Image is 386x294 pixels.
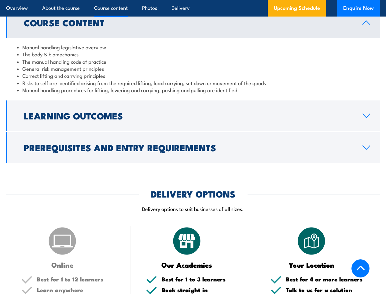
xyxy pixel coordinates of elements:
[17,43,369,51] li: Manual handling legislative overview
[24,143,353,151] h2: Prerequisites and Entry Requirements
[24,18,353,26] h2: Course Content
[162,287,240,293] h5: Book straight in
[37,276,116,282] h5: Best for 1 to 12 learners
[6,132,380,163] a: Prerequisites and Entry Requirements
[17,79,369,86] li: Risks to self are identified arising from the required lifting, load carrying, set down or moveme...
[17,86,369,93] li: Manual handling procedures for lifting, lowering and carrying, pushing and pulling are identified
[146,261,228,268] h3: Our Academies
[17,58,369,65] li: The manual handling code of practice
[162,276,240,282] h5: Best for 1 to 3 learners
[6,100,380,131] a: Learning Outcomes
[151,190,235,198] h2: DELIVERY OPTIONS
[17,72,369,79] li: Correct lifting and carrying principles
[6,205,380,212] p: Delivery options to suit businesses of all sizes.
[17,65,369,72] li: General risk management principles
[270,261,352,268] h3: Your Location
[6,7,380,38] a: Course Content
[286,276,365,282] h5: Best for 4 or more learners
[286,287,365,293] h5: Talk to us for a solution
[21,261,103,268] h3: Online
[17,51,369,58] li: The body & biomechanics
[37,287,116,293] h5: Learn anywhere
[24,111,353,119] h2: Learning Outcomes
